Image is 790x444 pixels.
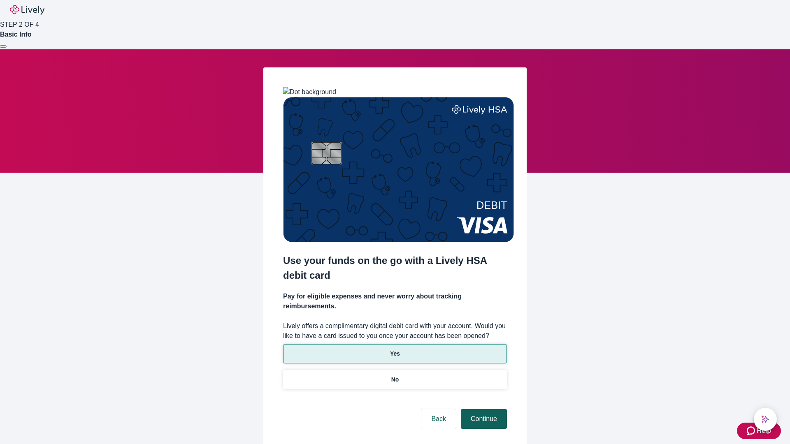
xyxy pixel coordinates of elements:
label: Lively offers a complimentary digital debit card with your account. Would you like to have a card... [283,321,507,341]
img: Debit card [283,97,514,242]
button: Back [421,409,456,429]
h4: Pay for eligible expenses and never worry about tracking reimbursements. [283,291,507,311]
button: Continue [461,409,507,429]
button: Yes [283,344,507,363]
button: Zendesk support iconHelp [737,423,781,439]
img: Dot background [283,87,336,97]
img: Lively [10,5,44,15]
svg: Lively AI Assistant [761,415,769,423]
p: Yes [390,349,400,358]
button: No [283,370,507,389]
button: chat [754,408,777,431]
span: Help [757,426,771,436]
h2: Use your funds on the go with a Lively HSA debit card [283,253,507,283]
p: No [391,375,399,384]
svg: Zendesk support icon [747,426,757,436]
